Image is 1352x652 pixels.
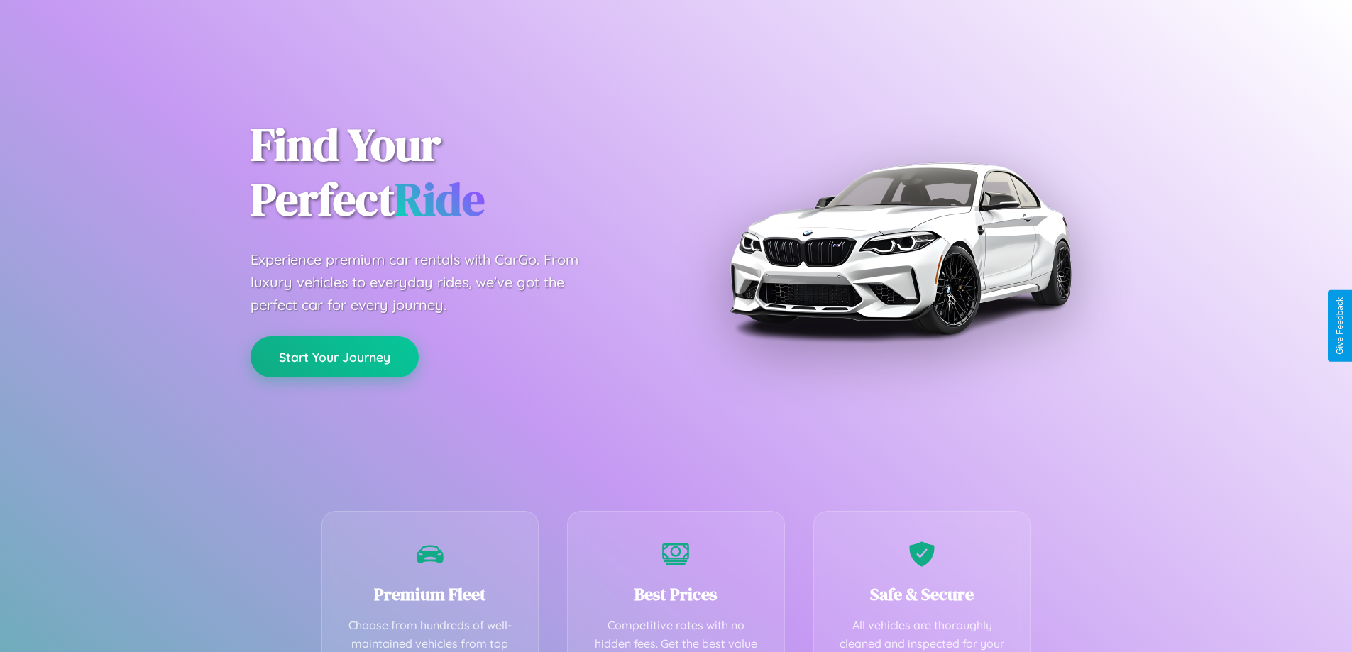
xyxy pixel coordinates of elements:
p: Experience premium car rentals with CarGo. From luxury vehicles to everyday rides, we've got the ... [251,248,605,316]
h3: Premium Fleet [344,582,517,606]
h3: Safe & Secure [835,582,1009,606]
div: Give Feedback [1335,297,1345,355]
button: Start Your Journey [251,336,419,377]
img: Premium BMW car rental vehicle [722,71,1077,426]
h3: Best Prices [589,582,763,606]
span: Ride [395,168,485,230]
h1: Find Your Perfect [251,118,655,227]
